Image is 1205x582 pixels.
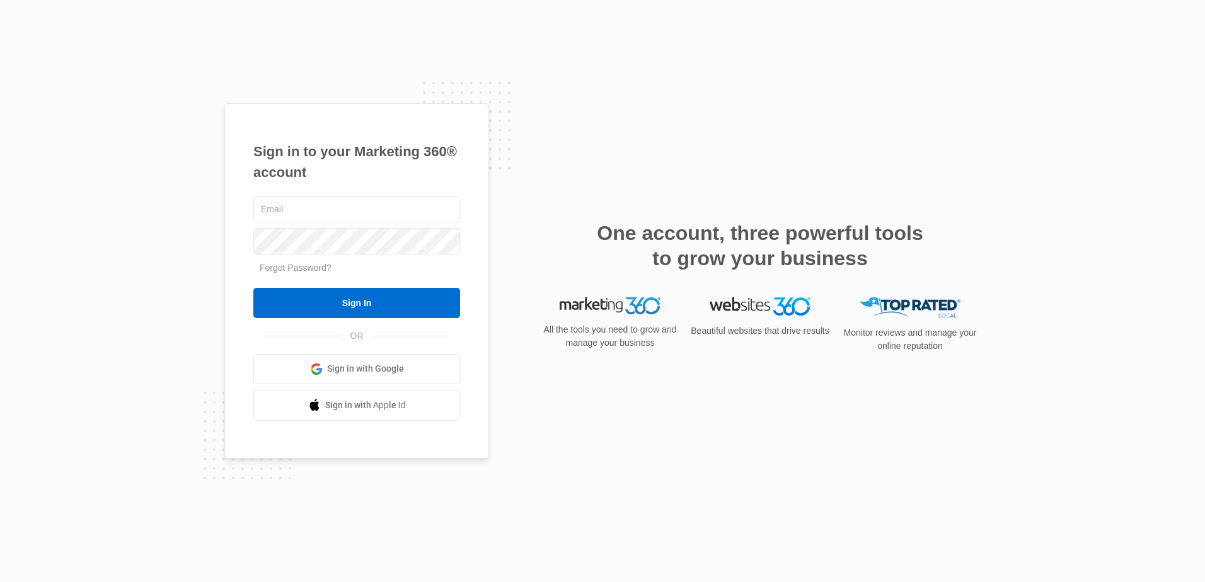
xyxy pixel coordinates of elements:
[253,141,460,183] h1: Sign in to your Marketing 360® account
[539,323,681,350] p: All the tools you need to grow and manage your business
[860,297,960,318] img: Top Rated Local
[839,326,981,353] p: Monitor reviews and manage your online reputation
[253,354,460,384] a: Sign in with Google
[560,297,660,315] img: Marketing 360
[325,399,406,412] span: Sign in with Apple Id
[689,324,831,338] p: Beautiful websites that drive results
[593,220,927,271] h2: One account, three powerful tools to grow your business
[342,329,372,343] span: OR
[327,362,404,375] span: Sign in with Google
[253,196,460,222] input: Email
[710,297,810,316] img: Websites 360
[253,391,460,421] a: Sign in with Apple Id
[253,288,460,318] input: Sign In
[260,263,332,273] a: Forgot Password?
